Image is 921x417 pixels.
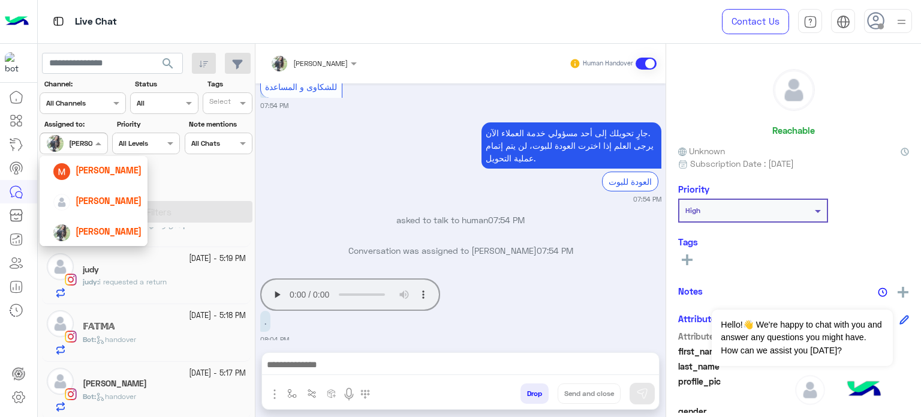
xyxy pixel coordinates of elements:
[537,245,573,256] span: 07:54 PM
[633,194,661,204] small: 07:54 PM
[260,214,661,226] p: asked to talk to human
[51,14,66,29] img: tab
[47,368,74,395] img: defaultAdmin.png
[678,345,793,358] span: first_name
[678,236,909,247] h6: Tags
[773,70,814,110] img: defaultAdmin.png
[678,286,703,296] h6: Notes
[322,383,342,403] button: create order
[135,79,197,89] label: Status
[83,379,147,389] h5: Mai Mahmoud Hafez
[898,287,908,298] img: add
[189,119,251,130] label: Note mentions
[481,122,661,169] p: 3/10/2025, 7:54 PM
[47,310,74,337] img: defaultAdmin.png
[189,368,246,379] small: [DATE] - 5:17 PM
[843,369,885,411] img: hulul-logo.png
[265,82,337,92] span: للشكاوى و المساعدة
[96,392,136,401] span: handover
[189,253,246,265] small: [DATE] - 5:19 PM
[189,310,246,322] small: [DATE] - 5:18 PM
[83,335,96,344] b: :
[282,383,302,403] button: select flow
[678,145,725,157] span: Unknown
[53,163,70,180] img: ACg8ocLGW7_pVBsNxKOb5fUWmw7xcHXwEWevQ29UkHJiLExJie2bMw=s96-c
[65,331,77,343] img: Instagram
[488,215,525,225] span: 07:54 PM
[307,389,317,398] img: Trigger scenario
[5,52,26,74] img: 919860931428189
[76,196,142,206] span: [PERSON_NAME]
[260,335,289,344] small: 08:04 PM
[65,388,77,400] img: Instagram
[678,184,709,194] h6: Priority
[153,53,183,79] button: search
[293,59,348,68] span: [PERSON_NAME]
[360,389,370,399] img: make a call
[65,274,77,286] img: Instagram
[260,244,661,257] p: Conversation was assigned to [PERSON_NAME]
[678,375,793,403] span: profile_pic
[53,224,70,241] img: ACg8ocJbW80Pf-tRqamhTsyzdProMLkRvFhH9Gyx5BK8B5slxtjS-_6jcA=s96-c
[83,392,94,401] span: Bot
[83,277,97,286] span: judy
[99,277,167,286] span: i requested a return
[83,335,94,344] span: Bot
[83,392,96,401] b: :
[260,101,288,110] small: 07:54 PM
[75,14,117,30] p: Live Chat
[795,375,825,405] img: defaultAdmin.png
[207,79,251,89] label: Tags
[678,360,793,373] span: last_name
[678,313,721,324] h6: Attributes
[722,9,789,34] a: Contact Us
[76,226,142,236] span: [PERSON_NAME]
[83,277,99,286] b: :
[342,387,356,401] img: send voice note
[47,253,74,280] img: defaultAdmin.png
[803,15,817,29] img: tab
[40,156,148,246] ng-dropdown-panel: Options list
[302,383,322,403] button: Trigger scenario
[83,322,115,332] h5: 𝔽𝔸𝕋𝕄𝔸
[44,119,106,130] label: Assigned to:
[690,157,794,170] span: Subscription Date : [DATE]
[894,14,909,29] img: profile
[117,119,179,130] label: Priority
[76,165,142,175] span: [PERSON_NAME]
[678,330,793,343] span: Attribute Name
[5,9,29,34] img: Logo
[287,389,297,398] img: select flow
[47,135,64,152] img: ACg8ocJbW80Pf-tRqamhTsyzdProMLkRvFhH9Gyx5BK8B5slxtjS-_6jcA=s96-c
[83,265,99,275] h5: judy
[798,9,822,34] a: tab
[44,79,125,89] label: Channel:
[53,194,70,211] img: defaultAdmin.png
[96,335,136,344] span: handover
[636,388,648,400] img: send message
[836,15,850,29] img: tab
[583,59,633,68] small: Human Handover
[207,96,231,110] div: Select
[260,311,270,332] p: 3/10/2025, 8:04 PM
[327,389,336,398] img: create order
[712,310,892,366] span: Hello!👋 We're happy to chat with you and answer any questions you might have. How can we assist y...
[161,56,175,71] span: search
[520,383,549,404] button: Drop
[558,383,621,404] button: Send and close
[772,125,815,136] h6: Reachable
[602,172,658,191] div: العودة للبوت
[267,387,282,401] img: send attachment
